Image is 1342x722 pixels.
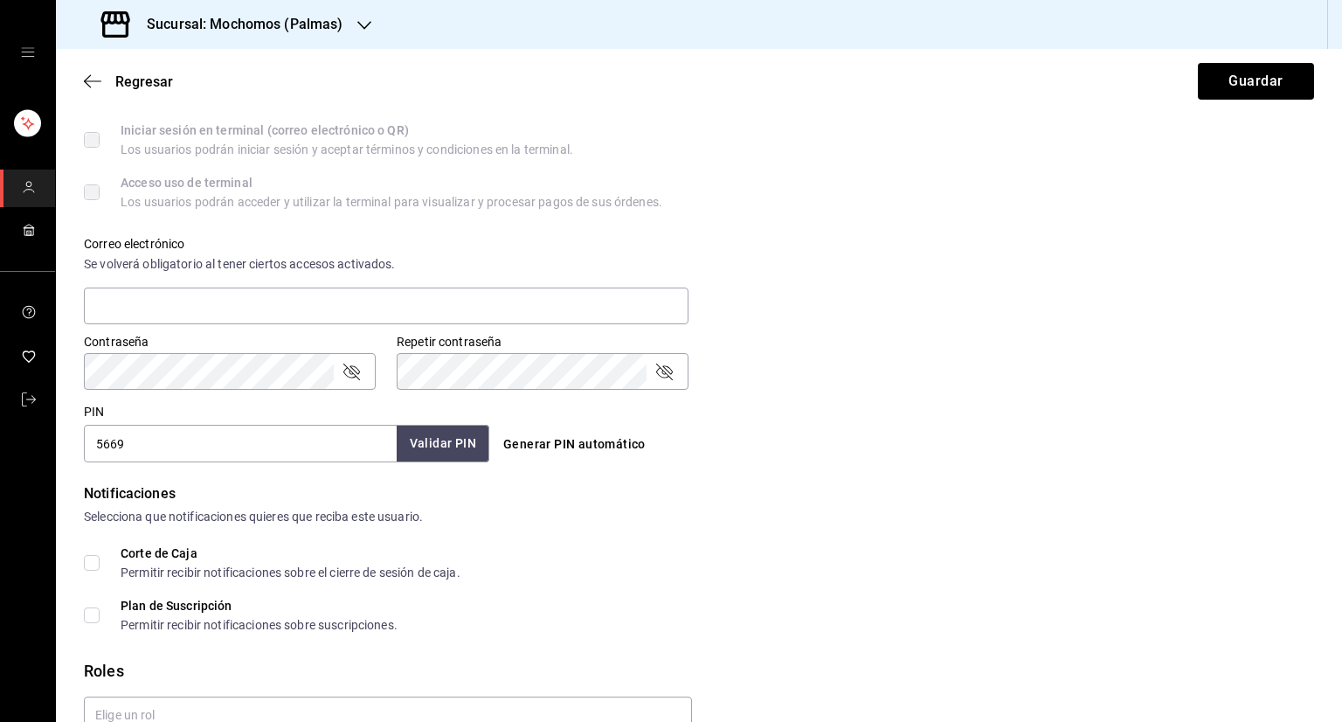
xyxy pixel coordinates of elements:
[84,73,173,90] button: Regresar
[121,196,662,208] div: Los usuarios podrán acceder y utilizar la terminal para visualizar y procesar pagos de sus órdenes.
[84,508,1314,526] div: Selecciona que notificaciones quieres que reciba este usuario.
[121,619,398,631] div: Permitir recibir notificaciones sobre suscripciones.
[84,336,376,348] label: Contraseña
[121,143,573,156] div: Los usuarios podrán iniciar sesión y aceptar términos y condiciones en la terminal.
[84,483,1314,504] div: Notificaciones
[121,600,398,612] div: Plan de Suscripción
[121,177,662,189] div: Acceso uso de terminal
[397,425,489,462] button: Validar PIN
[84,659,1314,683] div: Roles
[341,361,362,382] button: passwordField
[21,45,35,59] button: open drawer
[1198,63,1314,100] button: Guardar
[496,428,653,461] button: Generar PIN automático
[84,255,688,274] div: Se volverá obligatorio al tener ciertos accesos activados.
[115,73,173,90] span: Regresar
[121,124,573,136] div: Iniciar sesión en terminal (correo electrónico o QR)
[397,336,688,348] label: Repetir contraseña
[84,238,688,250] label: Correo electrónico
[84,406,104,418] label: PIN
[121,547,460,559] div: Corte de Caja
[654,361,674,382] button: passwordField
[133,14,343,35] h3: Sucursal: Mochomos (Palmas)
[84,425,397,462] input: 3 a 6 dígitos
[121,566,460,579] div: Permitir recibir notificaciones sobre el cierre de sesión de caja.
